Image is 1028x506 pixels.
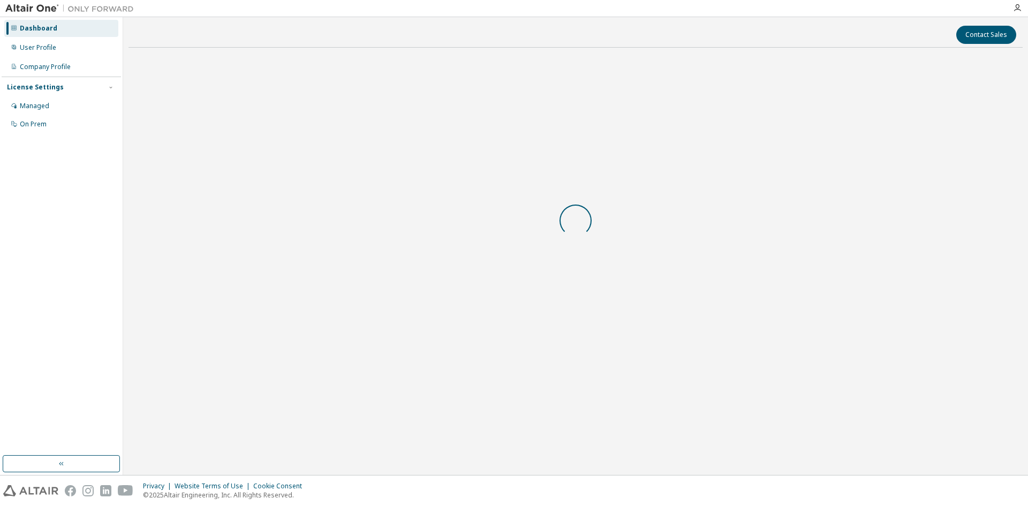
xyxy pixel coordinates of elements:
div: Cookie Consent [253,482,308,490]
div: Dashboard [20,24,57,33]
img: linkedin.svg [100,485,111,496]
p: © 2025 Altair Engineering, Inc. All Rights Reserved. [143,490,308,500]
img: instagram.svg [82,485,94,496]
div: Privacy [143,482,175,490]
img: facebook.svg [65,485,76,496]
img: youtube.svg [118,485,133,496]
div: Company Profile [20,63,71,71]
img: altair_logo.svg [3,485,58,496]
button: Contact Sales [956,26,1016,44]
div: On Prem [20,120,47,129]
div: License Settings [7,83,64,92]
div: Website Terms of Use [175,482,253,490]
img: Altair One [5,3,139,14]
div: Managed [20,102,49,110]
div: User Profile [20,43,56,52]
